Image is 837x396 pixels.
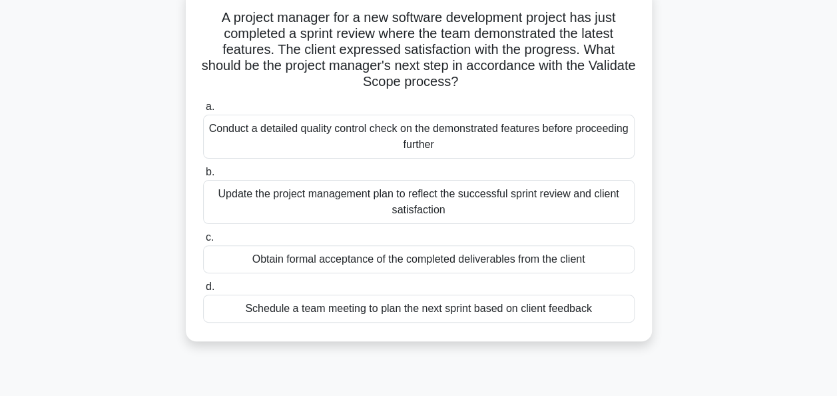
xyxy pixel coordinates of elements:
div: Obtain formal acceptance of the completed deliverables from the client [203,245,635,273]
div: Conduct a detailed quality control check on the demonstrated features before proceeding further [203,115,635,159]
span: b. [206,166,214,177]
h5: A project manager for a new software development project has just completed a sprint review where... [202,9,636,91]
div: Schedule a team meeting to plan the next sprint based on client feedback [203,295,635,323]
div: Update the project management plan to reflect the successful sprint review and client satisfaction [203,180,635,224]
span: d. [206,281,214,292]
span: c. [206,231,214,243]
span: a. [206,101,214,112]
